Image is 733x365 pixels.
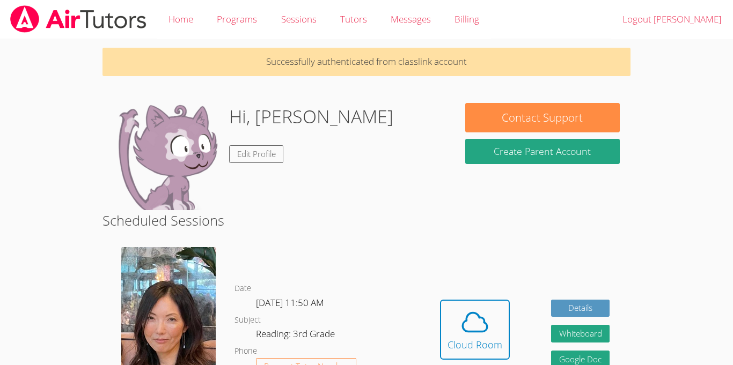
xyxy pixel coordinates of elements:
div: Cloud Room [448,337,502,352]
h1: Hi, [PERSON_NAME] [229,103,393,130]
dt: Subject [234,314,261,327]
button: Create Parent Account [465,139,620,164]
a: Details [551,300,610,317]
dt: Phone [234,345,257,358]
span: [DATE] 11:50 AM [256,296,324,309]
dt: Date [234,282,251,295]
dd: Reading: 3rd Grade [256,326,337,345]
button: Contact Support [465,103,620,132]
button: Cloud Room [440,300,510,360]
p: Successfully authenticated from classlink account [102,48,631,76]
img: airtutors_banner-c4298cdbf04f3fff15de1276eac7730deb9818008684d7c2e4769d2f7ddbe033.png [9,5,148,33]
span: Messages [391,13,431,25]
h2: Scheduled Sessions [102,210,631,230]
img: default.png [113,103,221,210]
a: Edit Profile [229,145,284,163]
button: Whiteboard [551,325,610,342]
